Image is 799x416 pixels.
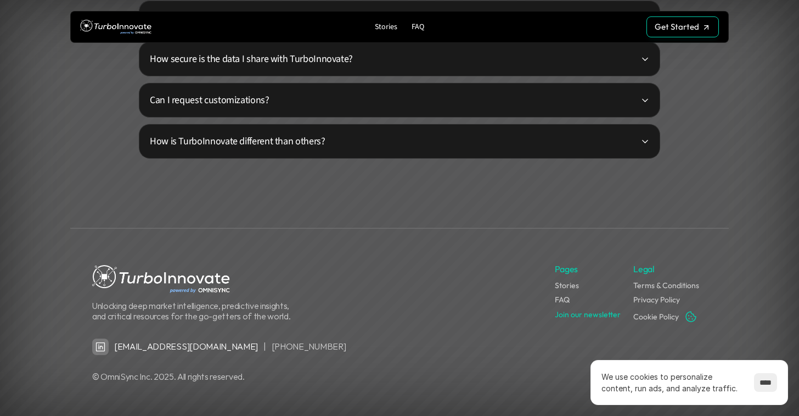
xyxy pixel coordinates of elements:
[92,372,549,382] p: © OmniSync Inc. 2025. All rights reserved.
[555,280,579,290] a: Stories
[655,22,699,32] p: Get Started
[114,341,258,352] a: [EMAIL_ADDRESS][DOMAIN_NAME]
[375,23,397,32] p: Stories
[684,310,697,323] button: Cookie Trigger
[633,280,699,290] a: Terms & Conditions
[555,310,621,319] a: Join our newsletter
[646,16,719,37] a: Get Started
[555,263,578,275] p: Pages
[412,23,424,32] p: FAQ
[370,20,402,35] a: Stories
[92,301,295,322] p: Unlocking deep market intelligence, predictive insights, and critical resources for the go-getter...
[601,371,743,394] p: We use cookies to personalize content, run ads, and analyze traffic.
[633,295,680,305] a: Privacy Policy
[263,341,266,352] p: |
[633,312,679,322] a: Cookie Policy
[555,295,570,305] a: FAQ
[272,341,346,352] a: [PHONE_NUMBER]
[407,20,429,35] a: FAQ
[633,263,654,275] p: Legal
[80,17,151,37] img: TurboInnovate Logo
